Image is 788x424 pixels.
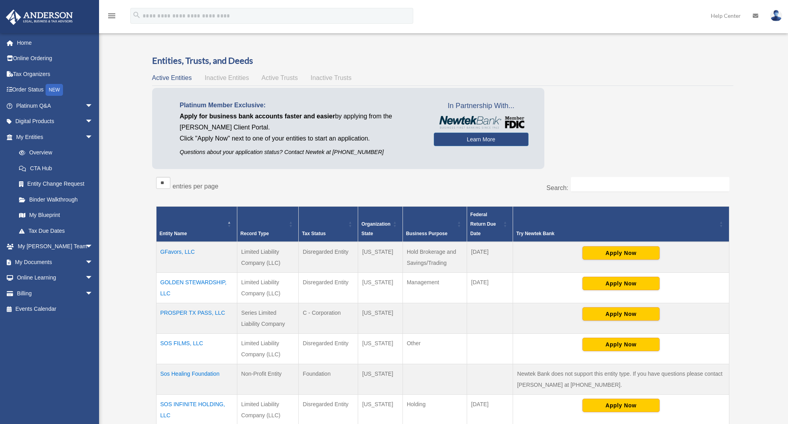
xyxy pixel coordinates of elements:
[6,301,105,317] a: Events Calendar
[11,207,101,223] a: My Blueprint
[132,11,141,19] i: search
[361,221,390,236] span: Organization State
[299,303,358,333] td: C - Corporation
[299,242,358,273] td: Disregarded Entity
[358,272,403,303] td: [US_STATE]
[11,223,101,239] a: Tax Due Dates
[11,176,101,192] a: Entity Change Request
[85,114,101,130] span: arrow_drop_down
[6,35,105,51] a: Home
[6,285,105,301] a: Billingarrow_drop_down
[582,399,660,412] button: Apply Now
[237,303,299,333] td: Series Limited Liability Company
[152,55,733,67] h3: Entities, Trusts, and Deeds
[358,364,403,394] td: [US_STATE]
[6,98,105,114] a: Platinum Q&Aarrow_drop_down
[160,231,187,236] span: Entity Name
[358,242,403,273] td: [US_STATE]
[180,100,422,111] p: Platinum Member Exclusive:
[237,272,299,303] td: Limited Liability Company (LLC)
[434,100,529,112] span: In Partnership With...
[173,183,219,190] label: entries per page
[358,303,403,333] td: [US_STATE]
[403,242,467,273] td: Hold Brokerage and Savings/Trading
[261,74,298,81] span: Active Trusts
[403,272,467,303] td: Management
[6,270,105,286] a: Online Learningarrow_drop_down
[85,270,101,286] span: arrow_drop_down
[46,84,63,96] div: NEW
[156,272,237,303] td: GOLDEN STEWARDSHIP, LLC
[6,114,105,129] a: Digital Productsarrow_drop_down
[11,160,101,176] a: CTA Hub
[582,246,660,260] button: Apply Now
[156,206,237,242] th: Entity Name: Activate to invert sorting
[582,307,660,321] button: Apply Now
[438,116,525,129] img: NewtekBankLogoSM.png
[180,147,422,157] p: Questions about your application status? Contact Newtek at [PHONE_NUMBER]
[237,364,299,394] td: Non-Profit Entity
[582,277,660,290] button: Apply Now
[6,239,105,255] a: My [PERSON_NAME] Teamarrow_drop_down
[467,206,513,242] th: Federal Return Due Date: Activate to sort
[299,206,358,242] th: Tax Status: Activate to sort
[513,364,729,394] td: Newtek Bank does not support this entity type. If you have questions please contact [PERSON_NAME]...
[204,74,249,81] span: Inactive Entities
[299,333,358,364] td: Disregarded Entity
[299,364,358,394] td: Foundation
[770,10,782,21] img: User Pic
[180,133,422,144] p: Click "Apply Now" next to one of your entities to start an application.
[470,212,496,236] span: Federal Return Due Date
[467,242,513,273] td: [DATE]
[85,285,101,302] span: arrow_drop_down
[513,206,729,242] th: Try Newtek Bank : Activate to sort
[358,206,403,242] th: Organization State: Activate to sort
[403,206,467,242] th: Business Purpose: Activate to sort
[6,51,105,67] a: Online Ordering
[237,333,299,364] td: Limited Liability Company (LLC)
[85,98,101,114] span: arrow_drop_down
[582,338,660,351] button: Apply Now
[85,254,101,270] span: arrow_drop_down
[6,129,101,145] a: My Entitiesarrow_drop_down
[237,206,299,242] th: Record Type: Activate to sort
[240,231,269,236] span: Record Type
[152,74,192,81] span: Active Entities
[156,242,237,273] td: GFavors, LLC
[311,74,351,81] span: Inactive Trusts
[6,254,105,270] a: My Documentsarrow_drop_down
[546,184,568,191] label: Search:
[156,364,237,394] td: Sos Healing Foundation
[299,272,358,303] td: Disregarded Entity
[107,14,116,21] a: menu
[180,113,335,120] span: Apply for business bank accounts faster and easier
[156,333,237,364] td: SOS FILMS, LLC
[180,111,422,133] p: by applying from the [PERSON_NAME] Client Portal.
[302,231,326,236] span: Tax Status
[6,82,105,98] a: Order StatusNEW
[403,333,467,364] td: Other
[85,129,101,145] span: arrow_drop_down
[11,192,101,207] a: Binder Walkthrough
[156,303,237,333] td: PROSPER TX PASS, LLC
[434,133,529,146] a: Learn More
[406,231,448,236] span: Business Purpose
[4,10,75,25] img: Anderson Advisors Platinum Portal
[516,229,717,238] div: Try Newtek Bank
[237,242,299,273] td: Limited Liability Company (LLC)
[107,11,116,21] i: menu
[85,239,101,255] span: arrow_drop_down
[467,272,513,303] td: [DATE]
[358,333,403,364] td: [US_STATE]
[6,66,105,82] a: Tax Organizers
[11,145,97,161] a: Overview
